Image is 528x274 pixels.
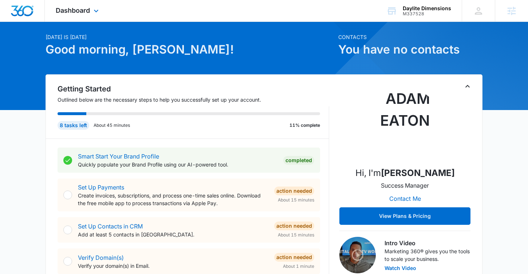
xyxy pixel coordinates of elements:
a: Set Up Contacts in CRM [78,223,143,230]
h2: Getting Started [58,83,329,94]
h1: You have no contacts [338,41,482,58]
div: account id [403,11,451,16]
span: About 15 minutes [278,232,314,238]
div: 8 tasks left [58,121,89,130]
div: Action Needed [274,187,314,195]
span: About 15 minutes [278,197,314,203]
a: Verify Domain(s) [78,254,124,261]
p: Marketing 360® gives you the tools to scale your business. [385,247,470,263]
strong: [PERSON_NAME] [381,168,455,178]
h1: Good morning, [PERSON_NAME]! [46,41,334,58]
h3: Intro Video [385,239,470,247]
img: Intro Video [339,237,376,273]
span: About 1 minute [283,263,314,270]
p: Hi, I'm [355,167,455,180]
p: Outlined below are the necessary steps to help you successfully set up your account. [58,96,329,103]
p: Add at least 5 contacts in [GEOGRAPHIC_DATA]. [78,231,268,238]
p: Verify your domain(s) in Email. [78,262,268,270]
p: [DATE] is [DATE] [46,33,334,41]
button: Toggle Collapse [463,82,472,91]
button: Contact Me [382,190,428,207]
a: Set Up Payments [78,184,124,191]
button: View Plans & Pricing [339,207,470,225]
a: Smart Start Your Brand Profile [78,153,159,160]
p: 11% complete [289,122,320,129]
p: Quickly populate your Brand Profile using our AI-powered tool. [78,161,277,168]
span: Dashboard [56,7,90,14]
p: About 45 minutes [94,122,130,129]
p: Contacts [338,33,482,41]
div: Action Needed [274,222,314,230]
button: Watch Video [385,266,416,271]
img: Adam Eaton [369,88,441,161]
p: Success Manager [381,181,429,190]
div: Action Needed [274,253,314,262]
p: Create invoices, subscriptions, and process one-time sales online. Download the free mobile app t... [78,192,268,207]
div: account name [403,5,451,11]
div: Completed [283,156,314,165]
